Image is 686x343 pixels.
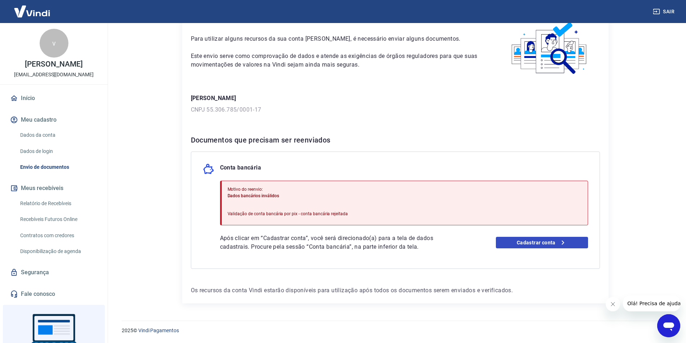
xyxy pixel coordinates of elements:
[40,29,68,58] div: v
[17,160,99,175] a: Envio de documentos
[623,295,680,311] iframe: Mensagem da empresa
[9,180,99,196] button: Meus recebíveis
[9,265,99,280] a: Segurança
[203,163,214,175] img: money_pork.0c50a358b6dafb15dddc3eea48f23780.svg
[228,186,348,193] p: Motivo do reenvio:
[191,134,600,146] h6: Documentos que precisam ser reenviados
[191,52,482,69] p: Este envio serve como comprovação de dados e atende as exigências de órgãos reguladores para que ...
[228,193,279,198] span: Dados bancários inválidos
[191,105,600,114] p: CNPJ 55.306.785/0001-17
[14,71,94,78] p: [EMAIL_ADDRESS][DOMAIN_NAME]
[191,286,600,295] p: Os recursos da conta Vindi estarão disponíveis para utilização após todos os documentos serem env...
[17,228,99,243] a: Contratos com credores
[228,211,348,217] p: Validação de conta bancária por pix - conta bancária rejeitada
[496,237,588,248] a: Cadastrar conta
[606,297,620,311] iframe: Fechar mensagem
[17,244,99,259] a: Disponibilização de agenda
[220,163,261,175] p: Conta bancária
[17,212,99,227] a: Recebíveis Futuros Online
[191,94,600,103] p: [PERSON_NAME]
[138,328,179,333] a: Vindi Pagamentos
[9,112,99,128] button: Meu cadastro
[191,35,482,43] p: Para utilizar alguns recursos da sua conta [PERSON_NAME], é necessário enviar alguns documentos.
[9,90,99,106] a: Início
[651,5,677,18] button: Sair
[9,0,55,22] img: Vindi
[122,327,669,334] p: 2025 ©
[4,5,60,11] span: Olá! Precisa de ajuda?
[220,234,459,251] p: Após clicar em “Cadastrar conta”, você será direcionado(a) para a tela de dados cadastrais. Procu...
[17,128,99,143] a: Dados da conta
[25,60,82,68] p: [PERSON_NAME]
[17,144,99,159] a: Dados de login
[9,286,99,302] a: Fale conosco
[657,314,680,337] iframe: Botão para abrir a janela de mensagens
[17,196,99,211] a: Relatório de Recebíveis
[499,20,600,77] img: waiting_documents.41d9841a9773e5fdf392cede4d13b617.svg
